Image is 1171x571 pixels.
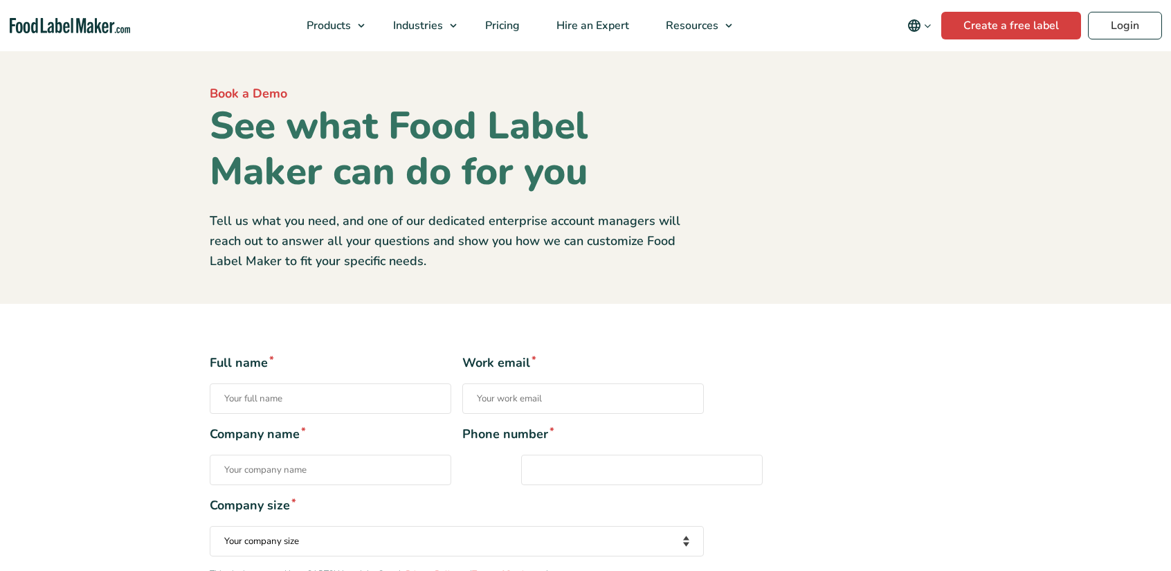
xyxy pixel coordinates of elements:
[210,455,451,485] input: Company name*
[210,103,704,194] h1: See what Food Label Maker can do for you
[521,455,763,485] input: Phone number*
[210,383,451,414] input: Full name*
[210,211,704,271] p: Tell us what you need, and one of our dedicated enterprise account managers will reach out to ans...
[662,18,720,33] span: Resources
[462,383,704,414] input: Work email*
[10,18,130,34] a: Food Label Maker homepage
[481,18,521,33] span: Pricing
[210,425,451,444] span: Company name
[1088,12,1162,39] a: Login
[389,18,444,33] span: Industries
[462,425,704,444] span: Phone number
[302,18,352,33] span: Products
[462,354,704,372] span: Work email
[552,18,630,33] span: Hire an Expert
[898,12,941,39] button: Change language
[941,12,1081,39] a: Create a free label
[210,496,704,515] span: Company size
[210,354,451,372] span: Full name
[210,85,287,102] span: Book a Demo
